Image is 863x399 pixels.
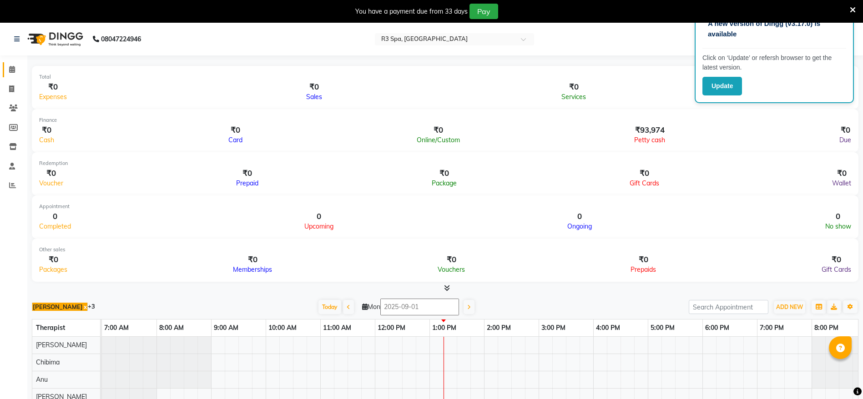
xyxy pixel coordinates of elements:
[648,321,677,334] a: 5:00 PM
[594,321,622,334] a: 4:00 PM
[83,303,87,310] a: x
[417,124,460,136] div: ₹0
[39,210,71,222] div: 0
[39,136,54,144] span: Cash
[432,167,457,179] div: ₹0
[304,222,333,230] span: Upcoming
[39,124,54,136] div: ₹0
[39,116,851,124] div: Finance
[233,254,272,265] div: ₹0
[236,179,258,187] span: Prepaid
[839,136,851,144] span: Due
[39,81,67,93] div: ₹0
[630,179,659,187] span: Gift Cards
[822,265,851,274] span: Gift Cards
[822,254,851,265] div: ₹0
[23,26,86,52] img: logo
[266,321,299,334] a: 10:00 AM
[39,203,851,210] div: Appointment
[774,301,805,314] button: ADD NEW
[101,26,141,52] b: 08047224946
[39,265,67,274] span: Packages
[233,265,272,274] span: Memberships
[825,222,851,230] span: No show
[36,341,87,349] span: [PERSON_NAME]
[702,77,742,95] button: Update
[689,300,768,314] input: Search Appointment
[306,93,322,101] span: Sales
[825,363,854,390] iframe: chat widget
[567,210,592,222] div: 0
[36,324,65,332] span: Therapist
[539,321,568,334] a: 3:00 PM
[484,321,513,334] a: 2:00 PM
[39,93,67,101] span: Expenses
[839,124,851,136] div: ₹0
[832,179,851,187] span: Wallet
[634,124,665,136] div: ₹93,974
[304,210,333,222] div: 0
[708,19,841,39] p: A new version of Dingg (v3.17.0) is available
[812,321,841,334] a: 8:00 PM
[561,81,586,93] div: ₹0
[102,321,131,334] a: 7:00 AM
[630,167,659,179] div: ₹0
[306,81,322,93] div: ₹0
[631,254,656,265] div: ₹0
[634,136,665,144] span: Petty cash
[157,321,186,334] a: 8:00 AM
[380,299,459,315] input: 2025-09-01
[228,124,242,136] div: ₹0
[228,136,242,144] span: Card
[88,303,102,310] span: +3
[236,167,258,179] div: ₹0
[438,265,465,274] span: Vouchers
[39,222,71,230] span: Completed
[39,167,63,179] div: ₹0
[417,136,460,144] span: Online/Custom
[39,160,851,167] div: Redemption
[631,265,656,274] span: Prepaids
[438,254,465,265] div: ₹0
[432,179,457,187] span: Package
[39,246,851,254] div: Other sales
[757,321,786,334] a: 7:00 PM
[33,303,83,310] span: [PERSON_NAME]
[39,179,63,187] span: Voucher
[375,321,408,334] a: 12:00 PM
[430,321,459,334] a: 1:00 PM
[832,167,851,179] div: ₹0
[39,254,67,265] div: ₹0
[36,375,48,384] span: Anu
[703,321,732,334] a: 6:00 PM
[567,222,592,230] span: Ongoing
[702,53,846,72] p: Click on ‘Update’ or refersh browser to get the latest version.
[355,7,468,16] div: You have a payment due from 33 days
[318,300,341,314] span: Today
[825,210,851,222] div: 0
[212,321,241,334] a: 9:00 AM
[36,358,60,366] span: Chibima
[561,93,586,101] span: Services
[776,304,803,310] span: ADD NEW
[469,4,498,19] button: Pay
[362,303,380,311] span: Mon
[39,73,851,81] div: Total
[321,321,353,334] a: 11:00 AM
